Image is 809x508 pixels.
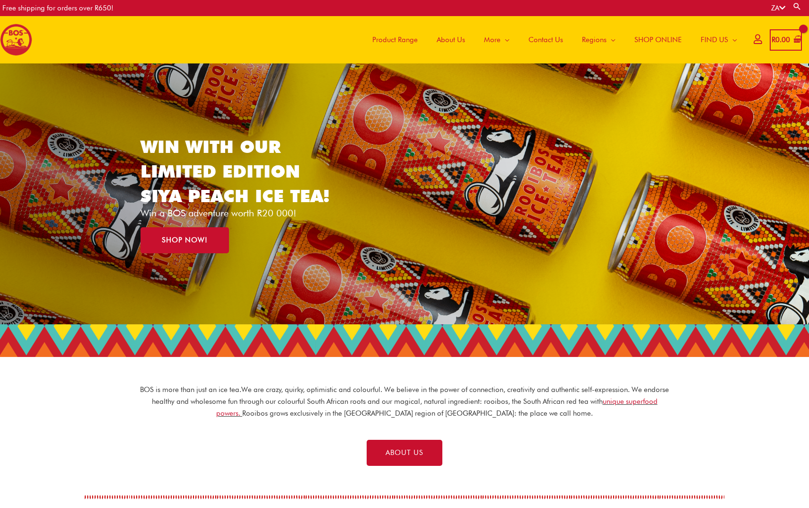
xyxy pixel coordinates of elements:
span: FIND US [701,26,728,54]
a: WIN WITH OUR LIMITED EDITION SIYA PEACH ICE TEA! [141,136,330,206]
a: ABOUT US [367,440,442,466]
bdi: 0.00 [772,36,790,44]
a: About Us [427,16,475,63]
p: BOS is more than just an ice tea. We are crazy, quirky, optimistic and colourful. We believe in t... [140,384,669,419]
a: Contact Us [519,16,572,63]
span: More [484,26,501,54]
a: SHOP ONLINE [625,16,691,63]
a: More [475,16,519,63]
span: R [772,36,775,44]
span: About Us [437,26,465,54]
a: Search button [792,2,802,11]
a: Product Range [363,16,427,63]
nav: Site Navigation [356,16,747,63]
span: Contact Us [528,26,563,54]
p: Win a BOS adventure worth R20 000! [141,208,344,218]
a: SHOP NOW! [141,227,229,253]
span: Regions [582,26,607,54]
a: unique superfood powers. [216,397,658,418]
span: SHOP ONLINE [634,26,682,54]
a: View Shopping Cart, empty [770,29,802,51]
span: Product Range [372,26,418,54]
span: SHOP NOW! [162,237,208,244]
a: ZA [771,4,785,12]
a: Regions [572,16,625,63]
span: ABOUT US [386,449,423,456]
